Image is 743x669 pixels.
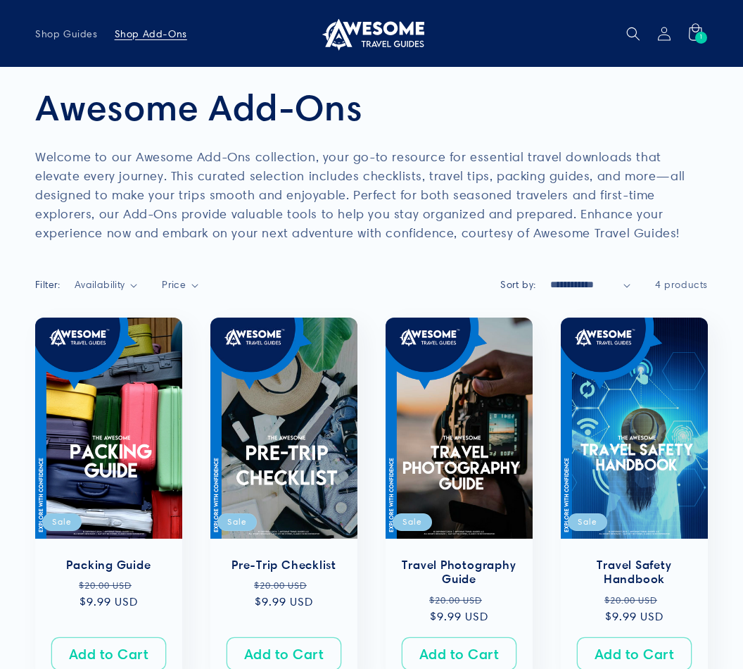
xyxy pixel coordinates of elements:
a: Shop Add-Ons [106,19,196,49]
span: Shop Add-Ons [115,27,187,40]
summary: Availability (0 selected) [75,277,137,292]
a: Travel Photography Guide [400,558,519,587]
a: Shop Guides [27,19,106,49]
p: Welcome to our Awesome Add-Ons collection, your go-to resource for essential travel downloads tha... [35,147,708,242]
a: Awesome Travel Guides [314,11,430,56]
summary: Price [162,277,198,292]
h1: Awesome Add-Ons [35,85,708,130]
a: Travel Safety Handbook [575,558,694,587]
h2: Filter: [35,277,61,292]
span: Shop Guides [35,27,98,40]
span: 4 products [655,278,708,291]
span: 1 [699,32,704,44]
span: Price [162,278,186,291]
img: Awesome Travel Guides [319,17,424,51]
a: Packing Guide [49,558,168,573]
span: Availability [75,278,125,291]
label: Sort by: [500,278,535,291]
a: Pre-Trip Checklist [224,558,343,573]
summary: Search [618,18,649,49]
